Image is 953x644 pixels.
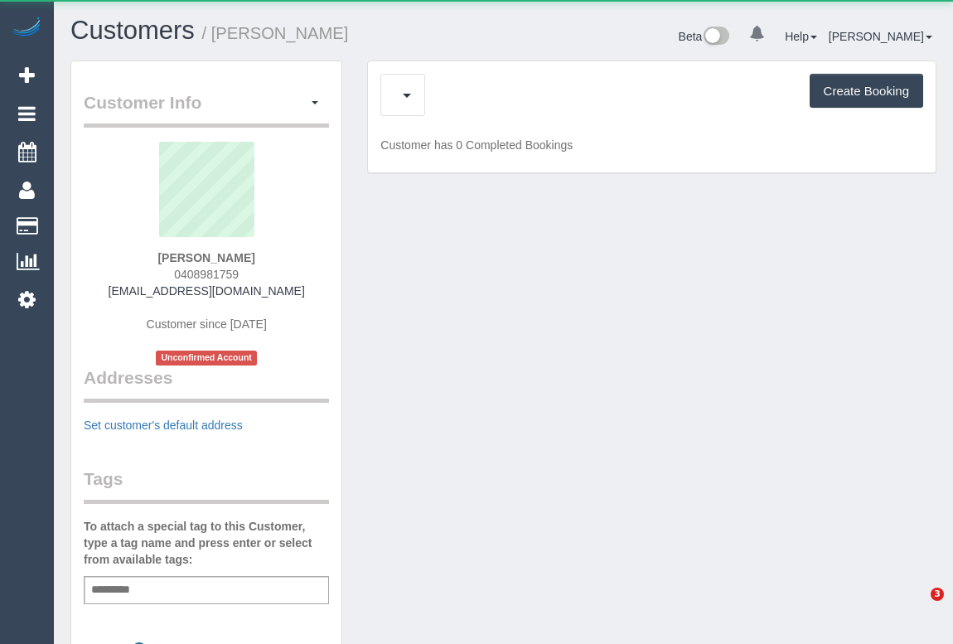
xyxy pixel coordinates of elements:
a: Customers [70,16,195,45]
p: Customer has 0 Completed Bookings [380,137,923,153]
small: / [PERSON_NAME] [202,24,349,42]
a: Set customer's default address [84,419,243,432]
iframe: Intercom live chat [897,588,936,627]
legend: Customer Info [84,90,329,128]
a: [EMAIL_ADDRESS][DOMAIN_NAME] [109,284,305,298]
span: 0408981759 [174,268,239,281]
img: New interface [702,27,729,48]
a: [PERSON_NAME] [829,30,932,43]
img: Automaid Logo [10,17,43,40]
span: 3 [931,588,944,601]
span: Customer since [DATE] [147,317,267,331]
button: Create Booking [810,74,923,109]
a: Beta [679,30,730,43]
span: Unconfirmed Account [156,351,257,365]
a: Help [785,30,817,43]
label: To attach a special tag to this Customer, type a tag name and press enter or select from availabl... [84,518,329,568]
legend: Tags [84,467,329,504]
strong: [PERSON_NAME] [157,251,254,264]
